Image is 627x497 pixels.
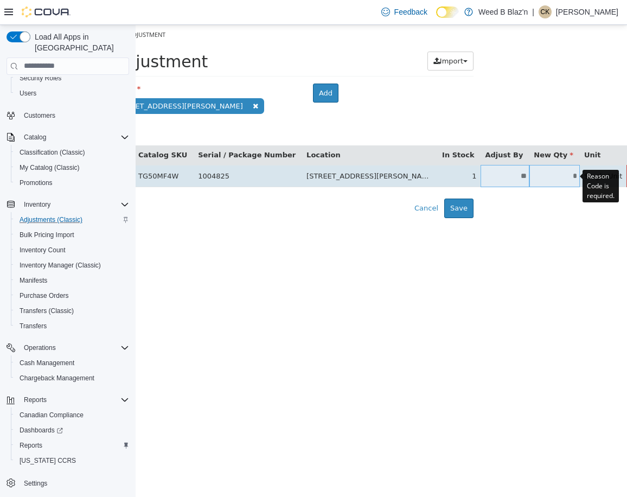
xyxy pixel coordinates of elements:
[15,356,129,369] span: Cash Management
[2,392,133,407] button: Reports
[24,111,55,120] span: Customers
[349,125,389,136] button: Adjust By
[20,393,129,406] span: Reports
[30,31,129,53] span: Load All Apps in [GEOGRAPHIC_DATA]
[306,125,341,136] button: In Stock
[11,453,133,468] button: [US_STATE] CCRS
[20,109,60,122] a: Customers
[177,59,203,78] button: Add
[20,163,80,172] span: My Catalog (Classic)
[273,174,309,193] button: Cancel
[24,479,47,488] span: Settings
[24,200,50,209] span: Inventory
[15,244,129,257] span: Inventory Count
[20,307,74,315] span: Transfers (Classic)
[15,161,84,174] a: My Catalog (Classic)
[15,228,79,241] a: Bulk Pricing Import
[11,423,133,438] a: Dashboards
[20,476,129,489] span: Settings
[3,125,54,136] button: Catalog SKU
[377,1,432,23] a: Feedback
[302,140,345,162] td: 1
[2,197,133,212] button: Inventory
[20,426,63,435] span: Dashboards
[11,175,133,190] button: Promotions
[20,322,47,330] span: Transfers
[11,258,133,273] button: Inventory Manager (Classic)
[20,89,36,98] span: Users
[20,198,55,211] button: Inventory
[15,72,129,85] span: Security Roles
[15,424,129,437] span: Dashboards
[171,147,299,155] span: [STREET_ADDRESS][PERSON_NAME]
[15,259,129,272] span: Inventory Manager (Classic)
[541,5,550,18] span: CK
[20,131,129,144] span: Catalog
[11,303,133,318] button: Transfers (Classic)
[15,409,129,422] span: Canadian Compliance
[15,320,129,333] span: Transfers
[20,411,84,419] span: Canadian Compliance
[11,355,133,371] button: Cash Management
[58,140,167,162] td: 1004825
[20,374,94,383] span: Chargeback Management
[20,341,129,354] span: Operations
[449,125,467,136] button: Unit
[309,174,338,193] button: Save
[11,71,133,86] button: Security Roles
[2,475,133,490] button: Settings
[15,289,129,302] span: Purchase Orders
[24,133,46,142] span: Catalog
[15,146,129,159] span: Classification (Classic)
[292,27,338,46] button: Import
[20,215,82,224] span: Adjustments (Classic)
[62,125,162,136] button: Serial / Package Number
[11,273,133,288] button: Manifests
[15,372,129,385] span: Chargeback Management
[394,7,427,17] span: Feedback
[20,441,42,450] span: Reports
[20,179,53,187] span: Promotions
[15,304,129,317] span: Transfers (Classic)
[15,176,129,189] span: Promotions
[15,161,129,174] span: My Catalog (Classic)
[532,5,534,18] p: |
[15,424,67,437] a: Dashboards
[15,146,89,159] a: Classification (Classic)
[15,176,57,189] a: Promotions
[20,246,66,254] span: Inventory Count
[20,276,47,285] span: Manifests
[2,340,133,355] button: Operations
[539,5,552,18] div: Crystal Kuranyi
[15,213,129,226] span: Adjustments (Classic)
[478,5,528,18] p: Weed B Blaz'n
[15,228,129,241] span: Bulk Pricing Import
[11,438,133,453] button: Reports
[11,407,133,423] button: Canadian Compliance
[20,291,69,300] span: Purchase Orders
[447,145,483,177] div: Reason Code is required.
[304,32,328,40] span: Import
[15,454,80,467] a: [US_STATE] CCRS
[20,477,52,490] a: Settings
[11,318,133,334] button: Transfers
[20,198,129,211] span: Inventory
[171,125,207,136] button: Location
[15,213,87,226] a: Adjustments (Classic)
[15,87,129,100] span: Users
[15,244,70,257] a: Inventory Count
[15,289,73,302] a: Purchase Orders
[2,107,133,123] button: Customers
[11,288,133,303] button: Purchase Orders
[20,148,85,157] span: Classification (Classic)
[20,261,101,270] span: Inventory Manager (Classic)
[15,320,51,333] a: Transfers
[20,231,74,239] span: Bulk Pricing Import
[15,259,105,272] a: Inventory Manager (Classic)
[15,72,66,85] a: Security Roles
[11,212,133,227] button: Adjustments (Classic)
[556,5,618,18] p: [PERSON_NAME]
[22,7,71,17] img: Cova
[20,359,74,367] span: Cash Management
